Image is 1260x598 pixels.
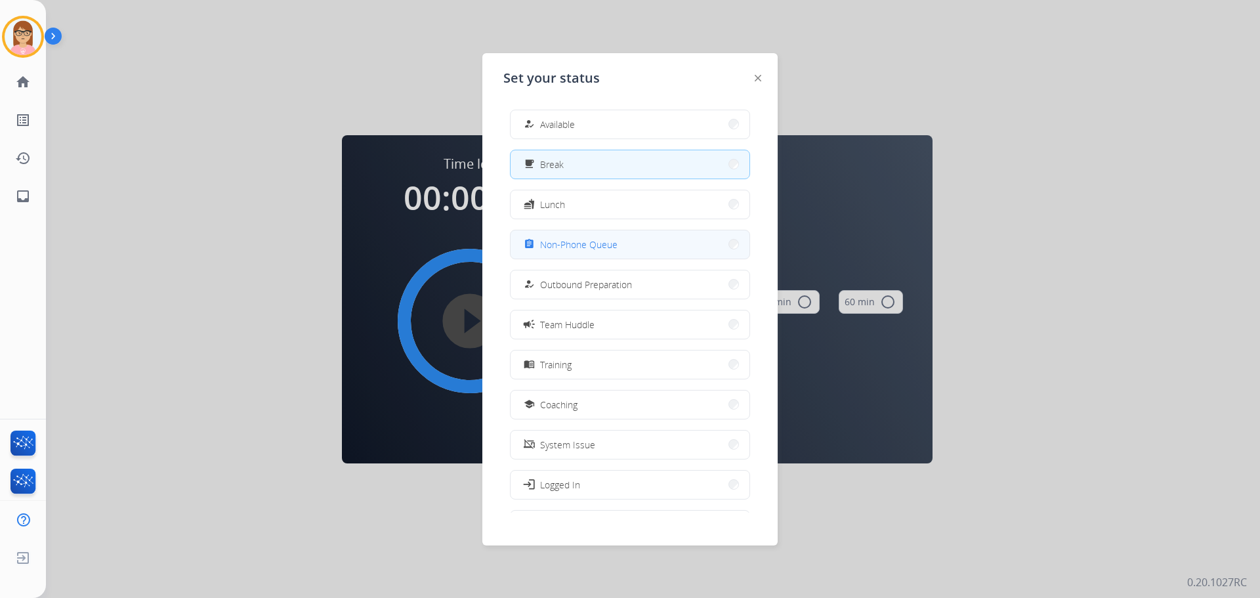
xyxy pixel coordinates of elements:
span: Set your status [503,69,600,87]
span: Coaching [540,398,577,412]
img: close-button [755,75,761,81]
mat-icon: school [524,399,535,410]
button: System Issue [511,431,749,459]
mat-icon: history [15,150,31,166]
span: Non-Phone Queue [540,238,618,251]
mat-icon: campaign [522,318,535,331]
span: Team Huddle [540,318,595,331]
button: Outbound Preparation [511,270,749,299]
button: Non-Phone Queue [511,230,749,259]
mat-icon: assignment [524,239,535,250]
mat-icon: free_breakfast [524,159,535,170]
mat-icon: home [15,74,31,90]
span: Break [540,158,564,171]
p: 0.20.1027RC [1187,574,1247,590]
button: Break [511,150,749,179]
button: Coaching [511,391,749,419]
mat-icon: login [522,478,535,491]
button: Available [511,110,749,139]
mat-icon: list_alt [15,112,31,128]
button: Lunch [511,190,749,219]
span: System Issue [540,438,595,452]
span: Outbound Preparation [540,278,632,291]
span: Logged In [540,478,580,492]
mat-icon: inbox [15,188,31,204]
span: Training [540,358,572,372]
button: Logged In [511,471,749,499]
span: Lunch [540,198,565,211]
mat-icon: phonelink_off [524,439,535,450]
span: Available [540,117,575,131]
button: Team Huddle [511,310,749,339]
mat-icon: how_to_reg [524,119,535,130]
mat-icon: fastfood [524,199,535,210]
mat-icon: menu_book [524,359,535,370]
mat-icon: how_to_reg [524,279,535,290]
button: Training [511,351,749,379]
img: avatar [5,18,41,55]
button: Offline [511,511,749,539]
